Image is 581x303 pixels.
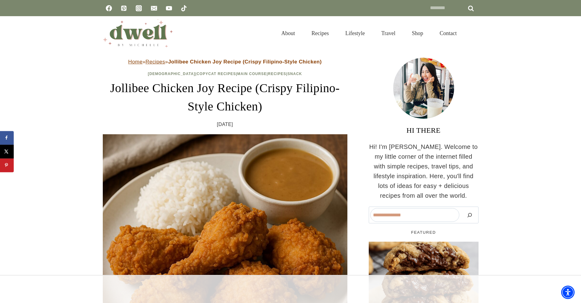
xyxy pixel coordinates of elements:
div: Accessibility Menu [561,286,575,299]
a: Main Course [237,72,267,76]
a: Pinterest [118,2,130,14]
button: Search [462,208,477,222]
a: TikTok [178,2,190,14]
h5: FEATURED [369,229,479,236]
a: Snack [288,72,302,76]
a: About [273,23,303,43]
a: Copycat Recipes [197,72,236,76]
button: View Search Form [468,28,479,38]
a: Facebook [103,2,115,14]
a: [DEMOGRAPHIC_DATA] [148,72,195,76]
a: Instagram [133,2,145,14]
a: Contact [432,23,465,43]
a: Recipes [303,23,337,43]
h3: HI THERE [369,125,479,136]
a: Recipes [145,59,165,65]
strong: Jollibee Chicken Joy Recipe (Crispy Filipino-Style Chicken) [168,59,322,65]
a: Email [148,2,160,14]
a: Shop [403,23,431,43]
span: » » [128,59,321,65]
span: | | | | [148,72,302,76]
img: DWELL by michelle [103,19,173,47]
a: YouTube [163,2,175,14]
h1: Jollibee Chicken Joy Recipe (Crispy Filipino-Style Chicken) [103,79,347,116]
time: [DATE] [217,121,233,128]
a: Lifestyle [337,23,373,43]
p: Hi! I'm [PERSON_NAME]. Welcome to my little corner of the internet filled with simple recipes, tr... [369,142,479,200]
a: Travel [373,23,403,43]
nav: Primary Navigation [273,23,465,43]
a: Recipes [268,72,286,76]
a: Home [128,59,142,65]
